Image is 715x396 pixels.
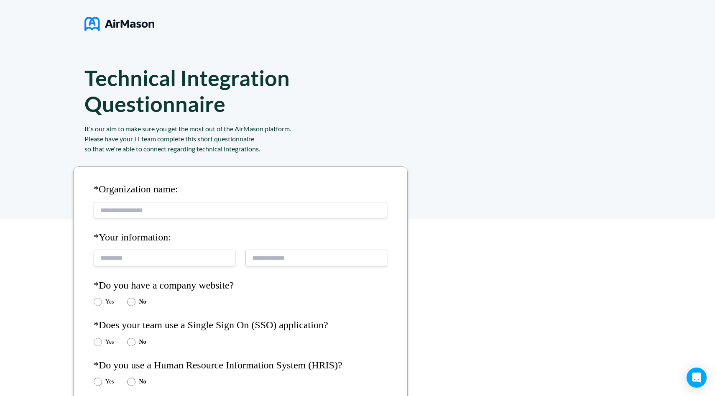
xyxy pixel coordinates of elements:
[94,360,387,371] h4: *Do you use a Human Resource Information System (HRIS)?
[94,319,387,331] h4: *Does your team use a Single Sign On (SSO) application?
[105,339,114,345] label: Yes
[139,339,146,345] label: No
[84,144,427,154] div: so that we're able to connect regarding technical integrations.
[84,134,427,144] div: Please have your IT team complete this short questionnaire
[84,124,427,134] div: It's our aim to make sure you get the most out of the AirMason platform.
[105,378,114,385] label: Yes
[139,378,146,385] label: No
[94,232,387,243] h4: *Your information:
[105,299,114,305] label: Yes
[139,299,146,305] label: No
[84,65,329,117] h1: Technical Integration Questionnaire
[94,184,387,195] h4: *Organization name:
[94,280,387,291] h4: *Do you have a company website?
[84,13,154,34] img: logo
[687,368,707,388] div: Open Intercom Messenger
